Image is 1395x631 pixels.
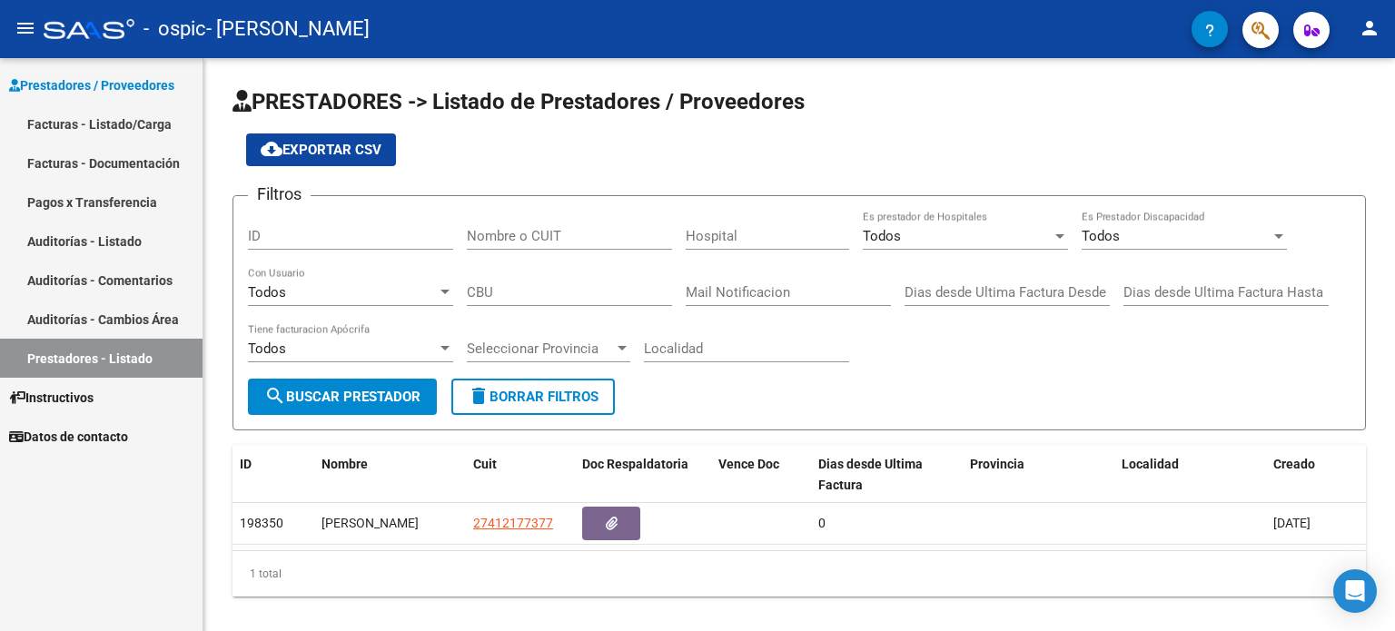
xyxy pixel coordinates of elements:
span: ID [240,457,252,471]
button: Exportar CSV [246,133,396,166]
span: Doc Respaldatoria [582,457,688,471]
span: Nombre [322,457,368,471]
span: Todos [248,340,286,357]
datatable-header-cell: Creado [1266,445,1366,505]
h3: Filtros [248,182,311,207]
datatable-header-cell: Cuit [466,445,575,505]
span: Dias desde Ultima Factura [818,457,923,492]
span: 198350 [240,516,283,530]
span: Buscar Prestador [264,389,420,405]
span: - [PERSON_NAME] [206,9,370,49]
span: Borrar Filtros [468,389,599,405]
span: Todos [248,284,286,301]
span: Provincia [970,457,1024,471]
datatable-header-cell: Localidad [1114,445,1266,505]
span: 27412177377 [473,516,553,530]
div: 1 total [232,551,1366,596]
span: Instructivos [9,388,94,408]
span: Vence Doc [718,457,779,471]
mat-icon: menu [15,17,36,39]
span: Datos de contacto [9,427,128,447]
span: Exportar CSV [261,142,381,158]
mat-icon: delete [468,385,490,407]
span: PRESTADORES -> Listado de Prestadores / Proveedores [232,89,805,114]
datatable-header-cell: Nombre [314,445,466,505]
datatable-header-cell: Vence Doc [711,445,811,505]
mat-icon: search [264,385,286,407]
button: Buscar Prestador [248,379,437,415]
span: [DATE] [1273,516,1311,530]
span: Prestadores / Proveedores [9,75,174,95]
datatable-header-cell: Doc Respaldatoria [575,445,711,505]
span: 0 [818,516,826,530]
div: [PERSON_NAME] [322,513,459,534]
datatable-header-cell: Dias desde Ultima Factura [811,445,963,505]
button: Borrar Filtros [451,379,615,415]
span: Todos [1082,228,1120,244]
datatable-header-cell: ID [232,445,314,505]
span: Localidad [1122,457,1179,471]
span: Todos [863,228,901,244]
mat-icon: cloud_download [261,138,282,160]
datatable-header-cell: Provincia [963,445,1114,505]
span: Cuit [473,457,497,471]
mat-icon: person [1359,17,1380,39]
span: Creado [1273,457,1315,471]
span: - ospic [143,9,206,49]
div: Open Intercom Messenger [1333,569,1377,613]
span: Seleccionar Provincia [467,340,614,357]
